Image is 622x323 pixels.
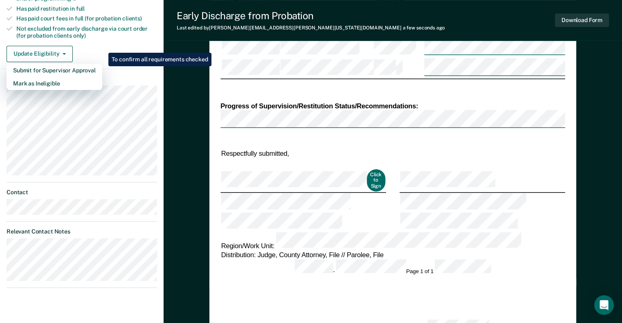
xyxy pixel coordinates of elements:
[7,228,157,235] dt: Relevant Contact Notes
[7,189,157,196] dt: Contact
[555,13,609,27] button: Download Form
[220,148,386,159] td: Respectfully submitted,
[295,260,491,276] div: - Page 1 of 1
[122,15,142,22] span: clients)
[220,231,565,260] td: Region/Work Unit: Distribution: Judge, County Attorney, File // Parolee, File
[16,25,157,39] div: Not excluded from early discharge via court order (for probation clients
[73,32,86,39] span: only)
[76,5,85,12] span: full
[220,101,565,110] div: Progress of Supervision/Restitution Status/Recommendations:
[177,25,445,31] div: Last edited by [PERSON_NAME][EMAIL_ADDRESS][PERSON_NAME][US_STATE][DOMAIN_NAME]
[367,169,386,192] button: Click to Sign
[403,25,445,31] span: a few seconds ago
[7,77,102,90] button: Mark as Ineligible
[594,295,614,315] div: Open Intercom Messenger
[7,64,102,77] button: Submit for Supervisor Approval
[16,5,157,12] div: Has paid restitution in
[7,46,73,62] button: Update Eligibility
[16,15,157,22] div: Has paid court fees in full (for probation
[177,10,445,22] div: Early Discharge from Probation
